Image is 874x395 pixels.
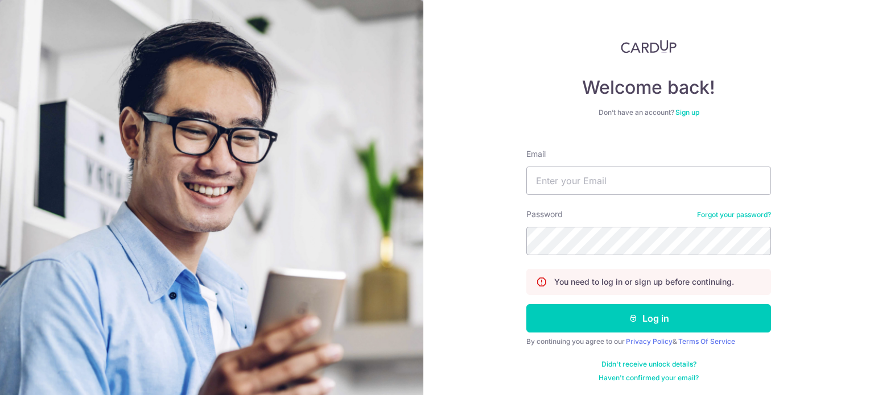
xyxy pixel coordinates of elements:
a: Sign up [675,108,699,117]
a: Terms Of Service [678,337,735,346]
button: Log in [526,304,771,332]
a: Privacy Policy [626,337,673,346]
img: CardUp Logo [621,40,677,53]
input: Enter your Email [526,167,771,195]
label: Email [526,148,546,160]
h4: Welcome back! [526,76,771,99]
a: Didn't receive unlock details? [601,360,696,369]
a: Forgot your password? [697,210,771,219]
div: By continuing you agree to our & [526,337,771,346]
label: Password [526,209,563,220]
p: You need to log in or sign up before continuing. [554,276,734,288]
a: Haven't confirmed your email? [599,373,699,382]
div: Don’t have an account? [526,108,771,117]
